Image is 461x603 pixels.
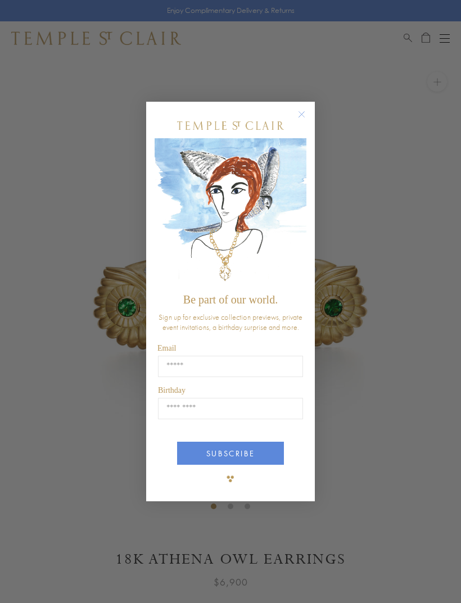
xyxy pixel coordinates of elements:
[183,293,278,306] span: Be part of our world.
[300,113,314,127] button: Close dialog
[177,442,284,465] button: SUBSCRIBE
[159,312,302,332] span: Sign up for exclusive collection previews, private event invitations, a birthday surprise and more.
[157,344,176,352] span: Email
[158,356,303,377] input: Email
[405,550,450,592] iframe: Gorgias live chat messenger
[177,121,284,130] img: Temple St. Clair
[158,386,186,395] span: Birthday
[219,468,242,490] img: TSC
[155,138,306,288] img: c4a9eb12-d91a-4d4a-8ee0-386386f4f338.jpeg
